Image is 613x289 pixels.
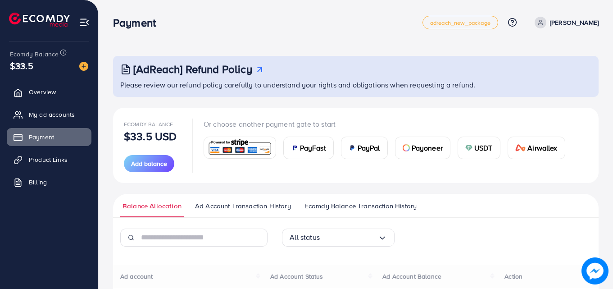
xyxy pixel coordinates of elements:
[422,16,498,29] a: adreach_new_package
[204,137,276,159] a: card
[320,230,378,244] input: Search for option
[124,155,174,172] button: Add balance
[304,201,417,211] span: Ecomdy Balance Transaction History
[10,59,33,72] span: $33.5
[7,128,91,146] a: Payment
[204,119,572,129] p: Or choose another payment gate to start
[349,144,356,151] img: card
[29,178,47,187] span: Billing
[550,17,599,28] p: [PERSON_NAME]
[7,83,91,101] a: Overview
[458,137,500,159] a: cardUSDT
[581,257,608,284] img: image
[341,137,388,159] a: cardPayPal
[7,106,91,124] a: My ad accounts
[124,131,177,142] p: $33.5 USD
[131,159,167,168] span: Add balance
[10,50,59,59] span: Ecomdy Balance
[123,201,182,211] span: Balance Allocation
[29,110,75,119] span: My ad accounts
[531,17,599,28] a: [PERSON_NAME]
[29,155,68,164] span: Product Links
[291,144,298,151] img: card
[515,144,526,151] img: card
[9,13,70,27] img: logo
[358,142,380,153] span: PayPal
[207,138,273,157] img: card
[527,142,557,153] span: Airwallex
[120,79,593,90] p: Please review our refund policy carefully to understand your rights and obligations when requesti...
[474,142,493,153] span: USDT
[124,120,173,128] span: Ecomdy Balance
[290,230,320,244] span: All status
[283,137,334,159] a: cardPayFast
[412,142,443,153] span: Payoneer
[465,144,472,151] img: card
[79,62,88,71] img: image
[430,20,490,26] span: adreach_new_package
[282,229,395,247] div: Search for option
[395,137,450,159] a: cardPayoneer
[79,17,90,28] img: menu
[195,201,291,211] span: Ad Account Transaction History
[133,63,252,76] h3: [AdReach] Refund Policy
[29,87,56,96] span: Overview
[7,173,91,191] a: Billing
[300,142,326,153] span: PayFast
[7,151,91,169] a: Product Links
[29,133,54,142] span: Payment
[508,137,565,159] a: cardAirwallex
[403,144,410,151] img: card
[113,16,163,29] h3: Payment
